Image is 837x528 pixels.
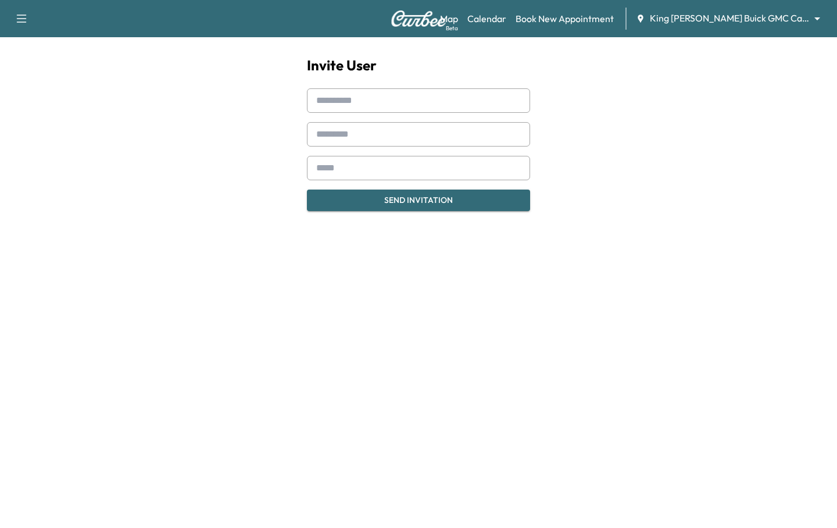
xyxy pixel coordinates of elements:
h1: Invite User [307,56,530,74]
a: Book New Appointment [516,12,614,26]
div: Beta [446,24,458,33]
button: Send Invitation [307,190,530,211]
span: King [PERSON_NAME] Buick GMC Cadillac [650,12,809,25]
a: MapBeta [440,12,458,26]
img: Curbee Logo [391,10,446,27]
a: Calendar [467,12,506,26]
